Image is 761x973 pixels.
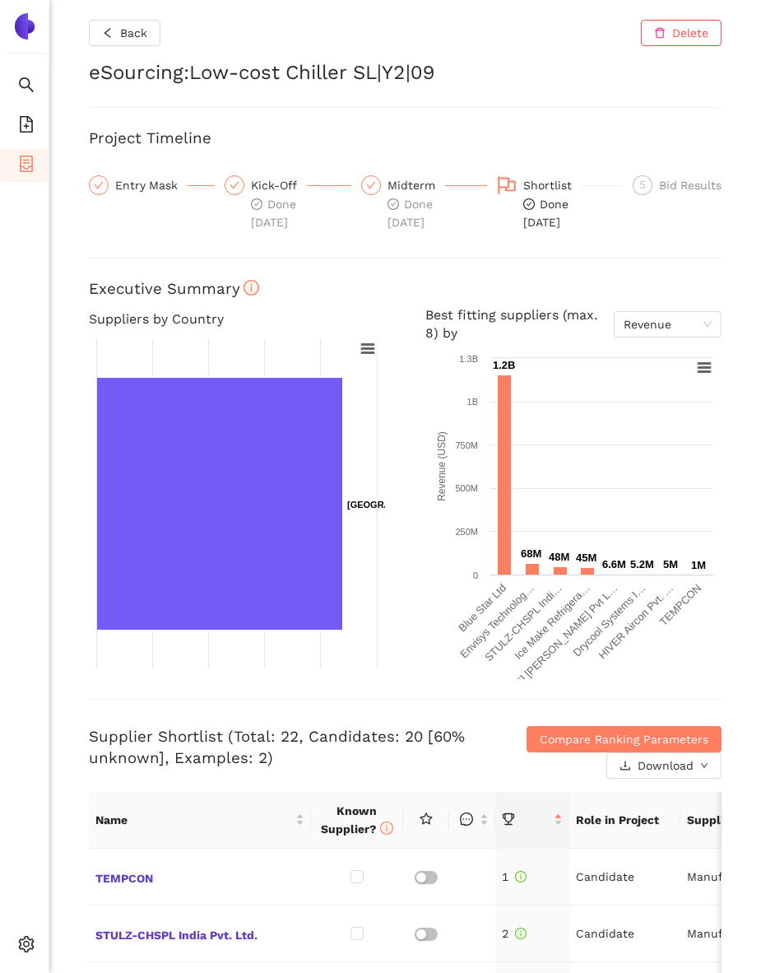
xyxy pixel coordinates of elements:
[596,581,675,661] text: HIVER Aircon Pvt. …
[638,757,694,775] span: Download
[89,175,215,195] div: Entry Mask
[457,581,619,743] text: [PERSON_NAME] [PERSON_NAME] Pvt L…
[18,71,35,104] span: search
[493,359,515,371] text: 1.2B
[95,923,304,944] span: STULZ-CHSPL India Pvt. Ltd.
[497,175,623,231] div: Shortlistcheck-circleDone[DATE]
[89,278,722,300] h3: Executive Summary
[576,552,596,564] text: 45M
[466,397,477,407] text: 1B
[456,581,508,634] text: Blue Star Ltd
[251,198,262,210] span: check-circle
[700,761,708,771] span: down
[120,24,147,42] span: Back
[455,483,478,493] text: 500M
[387,198,433,229] span: Done [DATE]
[523,175,582,195] div: Shortlist
[569,905,680,962] td: Candidate
[523,198,535,210] span: check-circle
[497,175,517,195] span: flag
[18,110,35,143] span: file-add
[540,730,708,748] span: Compare Ranking Parameters
[18,930,35,963] span: setting
[569,849,680,905] td: Candidate
[512,581,592,661] text: Ice Make Refrigera…
[89,59,722,87] h2: eSourcing : Low-cost Chiller SL|Y2|09
[602,558,626,570] text: 6.6M
[654,27,666,40] span: delete
[619,760,631,773] span: download
[659,179,722,192] span: Bid Results
[502,927,527,940] span: 2
[95,811,292,829] span: Name
[521,547,541,560] text: 68M
[425,306,722,343] h4: Best fitting suppliers (max. 8) by
[89,726,511,769] h3: Supplier Shortlist (Total: 22, Candidates: 20 [60% unknown], Examples: 2)
[366,180,376,190] span: check
[89,20,160,46] button: leftBack
[380,822,393,835] span: info-circle
[95,866,304,887] span: TEMPCON
[527,726,722,752] button: Compare Ranking Parameters
[502,870,527,883] span: 1
[455,440,478,450] text: 750M
[244,280,259,296] span: info-circle
[515,871,527,882] span: info-circle
[251,175,307,195] div: Kick-Off
[640,179,646,191] span: 5
[460,812,473,826] span: message
[523,198,568,229] span: Done [DATE]
[455,527,478,537] text: 250M
[663,558,678,570] text: 5M
[18,150,35,183] span: container
[387,198,399,210] span: check-circle
[672,24,708,42] span: Delete
[459,354,478,364] text: 1.3B
[102,27,114,40] span: left
[502,812,515,826] span: trophy
[570,581,647,659] text: Drycool Systems I…
[515,928,527,939] span: info-circle
[624,312,712,337] span: Revenue
[606,752,722,779] button: downloadDownloaddown
[449,792,495,849] th: this column is sortable
[482,581,564,663] text: STULZ-CHSPL Indi…
[420,812,433,826] span: star
[472,570,477,580] text: 0
[630,558,654,570] text: 5.2M
[691,559,706,571] text: 1M
[89,306,386,333] h4: Suppliers by Country
[12,13,38,40] img: Logo
[230,180,239,190] span: check
[347,500,444,510] text: [GEOGRAPHIC_DATA]
[435,431,447,501] text: Revenue (USD)
[641,20,722,46] button: deleteDelete
[387,175,445,195] div: Midterm
[321,804,393,836] span: Known Supplier?
[457,581,536,660] text: Envisys Technolog…
[569,792,680,849] th: Role in Project
[89,128,722,149] h3: Project Timeline
[115,175,188,195] div: Entry Mask
[657,581,703,628] text: TEMPCON
[89,792,311,849] th: this column's title is Name,this column is sortable
[549,551,569,563] text: 48M
[251,198,296,229] span: Done [DATE]
[94,180,104,190] span: check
